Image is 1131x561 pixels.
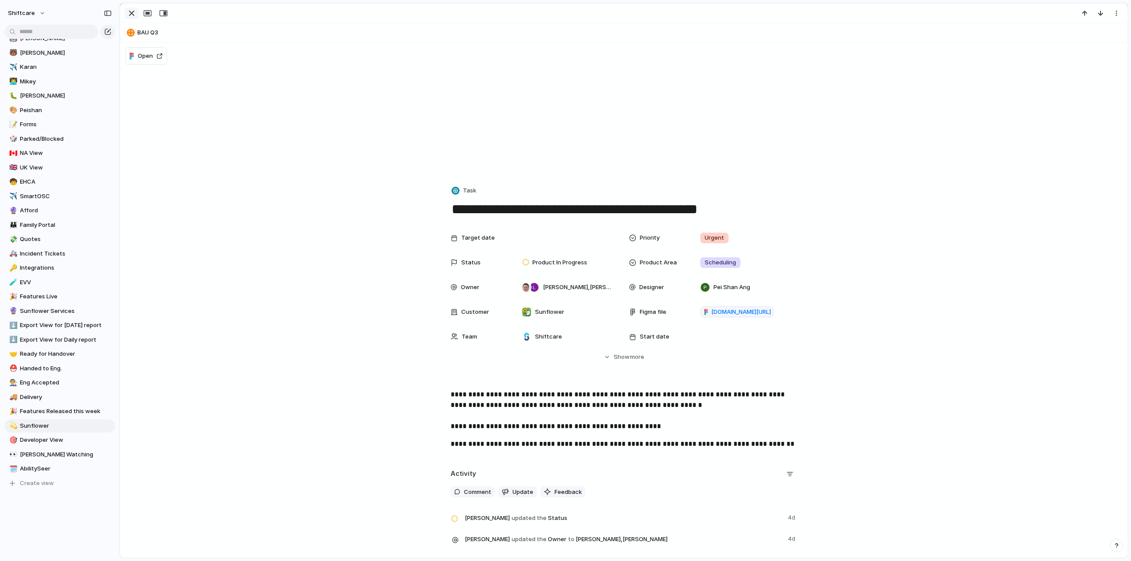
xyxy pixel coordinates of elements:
[576,535,668,544] span: [PERSON_NAME] , [PERSON_NAME]
[9,320,15,331] div: ⬇️
[8,235,17,244] button: 💸
[8,335,17,344] button: ⬇️
[465,512,782,524] span: Status
[705,258,736,267] span: Scheduling
[8,364,17,373] button: ⛑️
[9,407,15,417] div: 🎉
[8,464,17,473] button: 🗓️
[20,422,112,430] span: Sunflower
[465,514,510,523] span: [PERSON_NAME]
[20,436,112,444] span: Developer View
[9,335,15,345] div: ⬇️
[9,148,15,158] div: 🇨🇦
[9,277,15,287] div: 🧪
[8,77,17,86] button: 👨‍💻
[9,234,15,245] div: 💸
[4,175,115,188] a: 🧒EHCA
[20,135,112,143] span: Parked/Blocked
[8,206,17,215] button: 🔮
[4,6,50,20] button: shiftcare
[125,47,167,65] button: Open
[9,105,15,115] div: 🎨
[9,177,15,187] div: 🧒
[9,206,15,216] div: 🔮
[8,307,17,316] button: 🔮
[9,248,15,259] div: 🚑
[639,283,664,292] span: Designer
[640,332,669,341] span: Start date
[4,190,115,203] a: ✈️SmartOSC
[8,9,35,18] span: shiftcare
[20,120,112,129] span: Forms
[9,62,15,72] div: ✈️
[138,52,153,60] span: Open
[4,319,115,332] a: ⬇️Export View for [DATE] report
[461,258,481,267] span: Status
[8,91,17,100] button: 🐛
[4,261,115,275] a: 🔑Integrations
[9,306,15,316] div: 🔮
[9,76,15,87] div: 👨‍💻
[4,161,115,174] a: 🇬🇧UK View
[20,450,112,459] span: [PERSON_NAME] Watching
[714,283,750,292] span: Pei Shan Ang
[9,191,15,201] div: ✈️
[4,104,115,117] a: 🎨Peishan
[4,75,115,88] a: 👨‍💻Mikey
[8,393,17,402] button: 🚚
[9,464,15,474] div: 🗓️
[4,118,115,131] div: 📝Forms
[4,46,115,60] a: 🐻[PERSON_NAME]
[8,163,17,172] button: 🇬🇧
[9,349,15,359] div: 🤝
[4,391,115,404] div: 🚚Delivery
[20,350,112,358] span: Ready for Handover
[4,462,115,475] a: 🗓️AbilitySeer
[20,479,54,488] span: Create view
[4,448,115,461] div: 👀[PERSON_NAME] Watching
[540,486,585,498] button: Feedback
[8,350,17,358] button: 🤝
[9,292,15,302] div: 🎉
[20,49,112,57] span: [PERSON_NAME]
[464,488,491,497] span: Comment
[4,276,115,289] div: 🧪EVV
[8,321,17,330] button: ⬇️
[4,218,115,232] a: 👪Family Portal
[465,533,782,545] span: Owner
[4,362,115,375] a: ⛑️Handed to Eng.
[640,233,660,242] span: Priority
[4,290,115,303] a: 🎉Features Live
[9,48,15,58] div: 🐻
[20,364,112,373] span: Handed to Eng.
[535,332,562,341] span: Shiftcare
[4,204,115,217] a: 🔮Afford
[4,433,115,447] a: 🎯Developer View
[463,186,476,195] span: Task
[9,378,15,388] div: 👨‍🏭
[614,353,630,361] span: Show
[20,163,112,172] span: UK View
[9,220,15,230] div: 👪
[4,477,115,490] button: Create view
[512,535,547,544] span: updated the
[4,147,115,160] a: 🇨🇦NA View
[9,421,15,431] div: 💫
[20,292,112,301] span: Features Live
[4,333,115,346] div: ⬇️Export View for Daily report
[20,378,112,387] span: Eng Accepted
[451,486,495,498] button: Comment
[451,469,476,479] h2: Activity
[788,512,797,522] span: 4d
[20,106,112,115] span: Peishan
[512,514,547,523] span: updated the
[4,233,115,246] a: 💸Quotes
[9,134,15,144] div: 🎲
